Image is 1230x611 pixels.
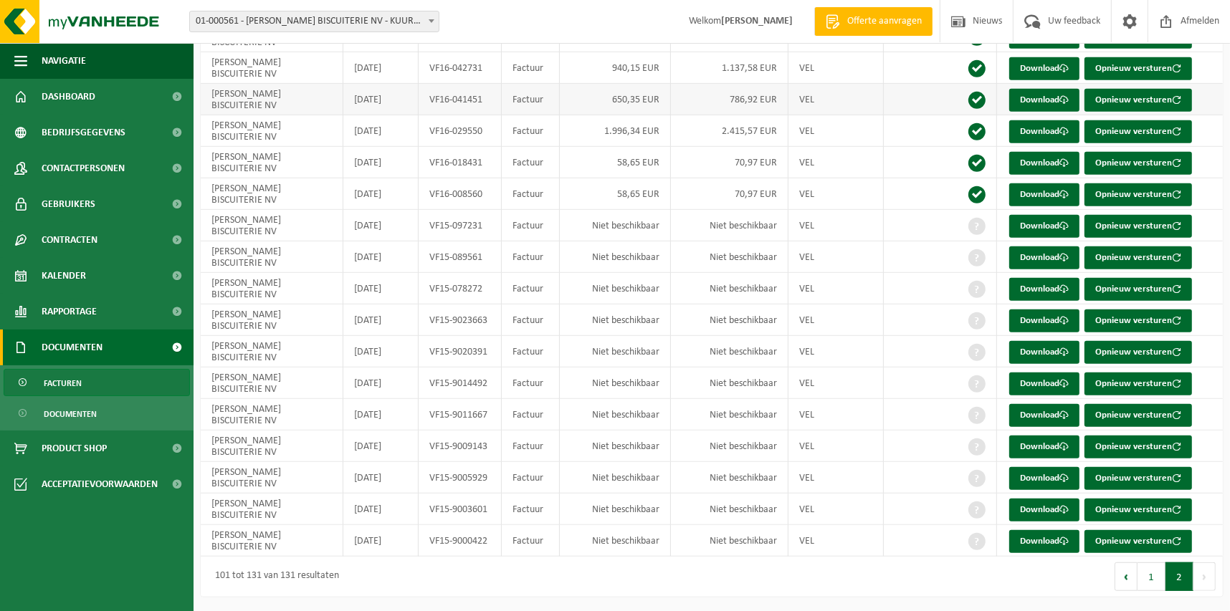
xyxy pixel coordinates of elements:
[343,494,419,525] td: [DATE]
[419,84,502,115] td: VF16-041451
[1138,562,1165,591] button: 1
[1009,404,1079,427] a: Download
[502,84,560,115] td: Factuur
[671,399,788,430] td: Niet beschikbaar
[788,367,883,399] td: VEL
[201,367,343,399] td: [PERSON_NAME] BISCUITERIE NV
[788,399,883,430] td: VEL
[502,52,560,84] td: Factuur
[1193,562,1216,591] button: Next
[1009,246,1079,269] a: Download
[788,147,883,178] td: VEL
[44,370,82,397] span: Facturen
[42,115,125,150] span: Bedrijfsgegevens
[419,241,502,273] td: VF15-089561
[1009,530,1079,553] a: Download
[560,210,672,241] td: Niet beschikbaar
[1115,562,1138,591] button: Previous
[201,336,343,367] td: [PERSON_NAME] BISCUITERIE NV
[1009,372,1079,395] a: Download
[671,115,788,147] td: 2.415,57 EUR
[560,52,672,84] td: 940,15 EUR
[343,178,419,210] td: [DATE]
[721,16,793,27] strong: [PERSON_NAME]
[788,84,883,115] td: VEL
[502,367,560,399] td: Factuur
[201,241,343,273] td: [PERSON_NAME] BISCUITERIE NV
[502,399,560,430] td: Factuur
[1084,183,1192,206] button: Opnieuw versturen
[343,84,419,115] td: [DATE]
[343,115,419,147] td: [DATE]
[201,210,343,241] td: [PERSON_NAME] BISCUITERIE NV
[201,273,343,304] td: [PERSON_NAME] BISCUITERIE NV
[560,178,672,210] td: 58,65 EUR
[190,11,439,32] span: 01-000561 - DECLERCQ BISCUITERIE NV - KUURNE
[1009,499,1079,521] a: Download
[560,367,672,399] td: Niet beschikbaar
[1009,89,1079,112] a: Download
[419,115,502,147] td: VF16-029550
[1009,309,1079,332] a: Download
[1084,120,1192,143] button: Opnieuw versturen
[343,430,419,462] td: [DATE]
[560,304,672,336] td: Niet beschikbaar
[419,210,502,241] td: VF15-097231
[671,178,788,210] td: 70,97 EUR
[343,462,419,494] td: [DATE]
[1084,467,1192,490] button: Opnieuw versturen
[560,273,672,304] td: Niet beschikbaar
[343,367,419,399] td: [DATE]
[1084,309,1192,332] button: Opnieuw versturen
[788,210,883,241] td: VEL
[42,294,97,329] span: Rapportage
[201,494,343,525] td: [PERSON_NAME] BISCUITERIE NV
[4,369,190,396] a: Facturen
[1009,341,1079,364] a: Download
[502,462,560,494] td: Factuur
[1084,152,1192,175] button: Opnieuw versturen
[671,430,788,462] td: Niet beschikbaar
[788,430,883,462] td: VEL
[419,273,502,304] td: VF15-078272
[1165,562,1193,591] button: 2
[502,115,560,147] td: Factuur
[560,525,672,557] td: Niet beschikbaar
[201,115,343,147] td: [PERSON_NAME] BISCUITERIE NV
[788,52,883,84] td: VEL
[419,336,502,367] td: VF15-9020391
[1084,89,1192,112] button: Opnieuw versturen
[560,336,672,367] td: Niet beschikbaar
[201,84,343,115] td: [PERSON_NAME] BISCUITERIE NV
[671,304,788,336] td: Niet beschikbaar
[671,462,788,494] td: Niet beschikbaar
[419,399,502,430] td: VF15-9011667
[42,222,97,258] span: Contracten
[419,52,502,84] td: VF16-042731
[42,258,86,294] span: Kalender
[671,241,788,273] td: Niet beschikbaar
[201,52,343,84] td: [PERSON_NAME] BISCUITERIE NV
[189,11,439,32] span: 01-000561 - DECLERCQ BISCUITERIE NV - KUURNE
[502,430,560,462] td: Factuur
[1084,499,1192,521] button: Opnieuw versturen
[671,336,788,367] td: Niet beschikbaar
[343,336,419,367] td: [DATE]
[44,400,97,428] span: Documenten
[42,329,102,365] span: Documenten
[502,304,560,336] td: Factuur
[419,430,502,462] td: VF15-9009143
[419,367,502,399] td: VF15-9014492
[1009,120,1079,143] a: Download
[560,462,672,494] td: Niet beschikbaar
[788,525,883,557] td: VEL
[502,210,560,241] td: Factuur
[201,462,343,494] td: [PERSON_NAME] BISCUITERIE NV
[1084,404,1192,427] button: Opnieuw versturen
[343,241,419,273] td: [DATE]
[671,147,788,178] td: 70,97 EUR
[788,273,883,304] td: VEL
[502,178,560,210] td: Factuur
[502,273,560,304] td: Factuur
[42,430,107,466] span: Product Shop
